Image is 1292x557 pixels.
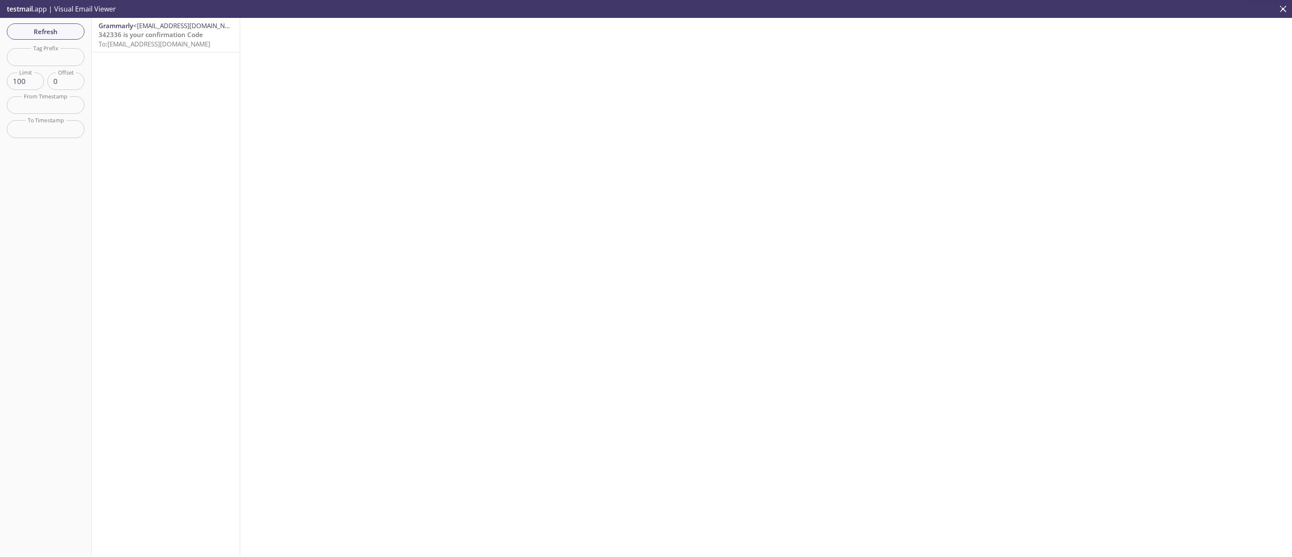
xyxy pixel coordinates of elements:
[7,23,84,40] button: Refresh
[14,26,78,37] span: Refresh
[99,30,203,39] span: 342336 is your confirmation Code
[133,21,244,30] span: <[EMAIL_ADDRESS][DOMAIN_NAME]>
[92,18,240,52] nav: emails
[99,21,133,30] span: Grammarly
[92,18,240,52] div: Grammarly<[EMAIL_ADDRESS][DOMAIN_NAME]>342336 is your confirmation CodeTo:[EMAIL_ADDRESS][DOMAIN_...
[99,40,210,48] span: To: [EMAIL_ADDRESS][DOMAIN_NAME]
[7,4,33,14] span: testmail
